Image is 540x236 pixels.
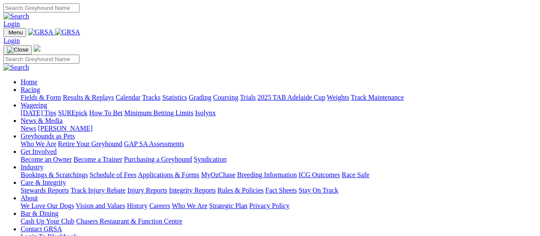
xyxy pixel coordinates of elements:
[21,210,58,217] a: Bar & Dining
[21,78,37,86] a: Home
[21,109,56,116] a: [DATE] Tips
[21,163,43,171] a: Industry
[209,202,247,209] a: Strategic Plan
[265,187,297,194] a: Fact Sheets
[21,140,56,147] a: Who We Are
[21,179,66,186] a: Care & Integrity
[195,109,216,116] a: Isolynx
[21,94,537,101] div: Racing
[3,3,79,12] input: Search
[169,187,216,194] a: Integrity Reports
[21,187,69,194] a: Stewards Reports
[55,28,80,36] img: GRSA
[21,94,61,101] a: Fields & Form
[58,140,122,147] a: Retire Your Greyhound
[21,125,537,132] div: News & Media
[213,94,238,101] a: Coursing
[124,140,184,147] a: GAP SA Assessments
[142,94,161,101] a: Tracks
[162,94,187,101] a: Statistics
[21,86,40,93] a: Racing
[189,94,211,101] a: Grading
[21,202,537,210] div: About
[9,29,23,36] span: Menu
[249,202,290,209] a: Privacy Policy
[21,187,537,194] div: Care & Integrity
[21,194,38,202] a: About
[201,171,235,178] a: MyOzChase
[3,45,32,55] button: Toggle navigation
[21,225,62,233] a: Contact GRSA
[217,187,264,194] a: Rules & Policies
[21,148,57,155] a: Get Involved
[3,64,29,71] img: Search
[342,171,369,178] a: Race Safe
[21,156,537,163] div: Get Involved
[127,202,147,209] a: History
[38,125,92,132] a: [PERSON_NAME]
[240,94,256,101] a: Trials
[21,156,72,163] a: Become an Owner
[21,132,75,140] a: Greyhounds as Pets
[76,202,125,209] a: Vision and Values
[21,140,537,148] div: Greyhounds as Pets
[327,94,349,101] a: Weights
[7,46,28,53] img: Close
[21,109,537,117] div: Wagering
[172,202,207,209] a: Who We Are
[21,171,537,179] div: Industry
[3,37,20,44] a: Login
[89,109,123,116] a: How To Bet
[138,171,199,178] a: Applications & Forms
[194,156,226,163] a: Syndication
[257,94,325,101] a: 2025 TAB Adelaide Cup
[351,94,404,101] a: Track Maintenance
[28,28,53,36] img: GRSA
[116,94,140,101] a: Calendar
[149,202,170,209] a: Careers
[76,218,182,225] a: Chasers Restaurant & Function Centre
[89,171,136,178] a: Schedule of Fees
[21,218,74,225] a: Cash Up Your Club
[73,156,122,163] a: Become a Trainer
[21,202,74,209] a: We Love Our Dogs
[127,187,167,194] a: Injury Reports
[58,109,87,116] a: SUREpick
[21,125,36,132] a: News
[124,156,192,163] a: Purchasing a Greyhound
[3,55,79,64] input: Search
[237,171,297,178] a: Breeding Information
[21,117,63,124] a: News & Media
[124,109,193,116] a: Minimum Betting Limits
[63,94,114,101] a: Results & Replays
[299,171,340,178] a: ICG Outcomes
[70,187,125,194] a: Track Injury Rebate
[34,45,40,52] img: logo-grsa-white.png
[21,101,47,109] a: Wagering
[3,28,26,37] button: Toggle navigation
[299,187,338,194] a: Stay On Track
[21,171,88,178] a: Bookings & Scratchings
[3,20,20,28] a: Login
[3,12,29,20] img: Search
[21,218,537,225] div: Bar & Dining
